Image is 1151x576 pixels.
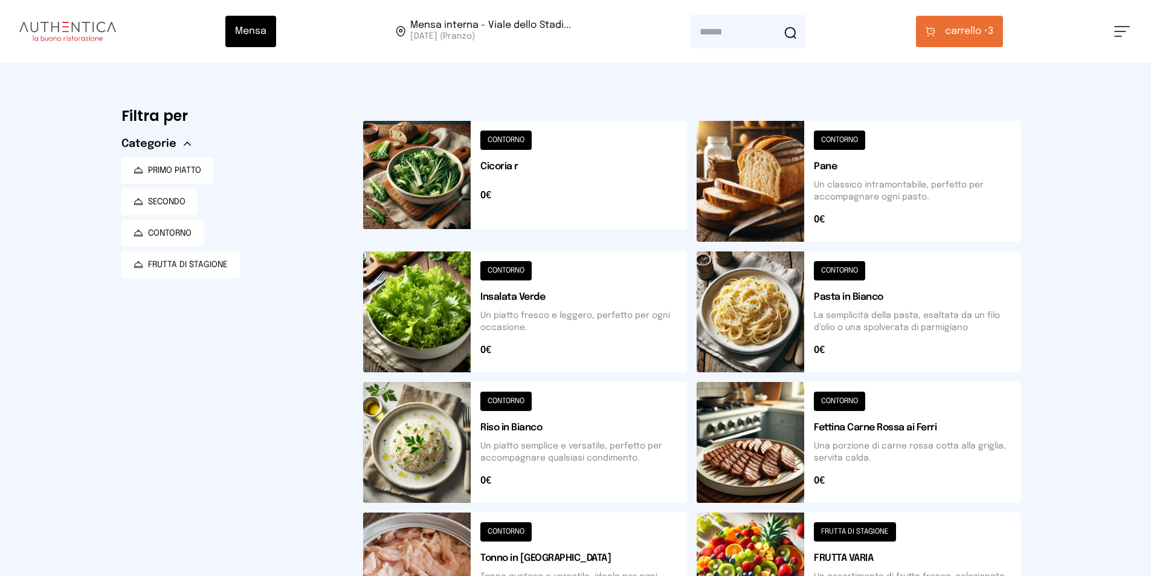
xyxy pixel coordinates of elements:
[148,196,185,208] span: SECONDO
[945,24,988,39] span: carrello •
[121,135,191,152] button: Categorie
[410,30,571,42] span: [DATE] (Pranzo)
[148,259,228,271] span: FRUTTA DI STAGIONE
[121,135,176,152] span: Categorie
[121,220,204,247] button: CONTORNO
[148,227,192,239] span: CONTORNO
[945,24,993,39] span: 3
[121,106,344,126] h6: Filtra per
[916,16,1003,47] button: carrello •3
[19,22,116,41] img: logo.8f33a47.png
[121,157,213,184] button: PRIMO PIATTO
[121,251,240,278] button: FRUTTA DI STAGIONE
[148,164,201,176] span: PRIMO PIATTO
[410,21,571,42] span: Viale dello Stadio, 77, 05100 Terni TR, Italia
[121,189,198,215] button: SECONDO
[225,16,276,47] button: Mensa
